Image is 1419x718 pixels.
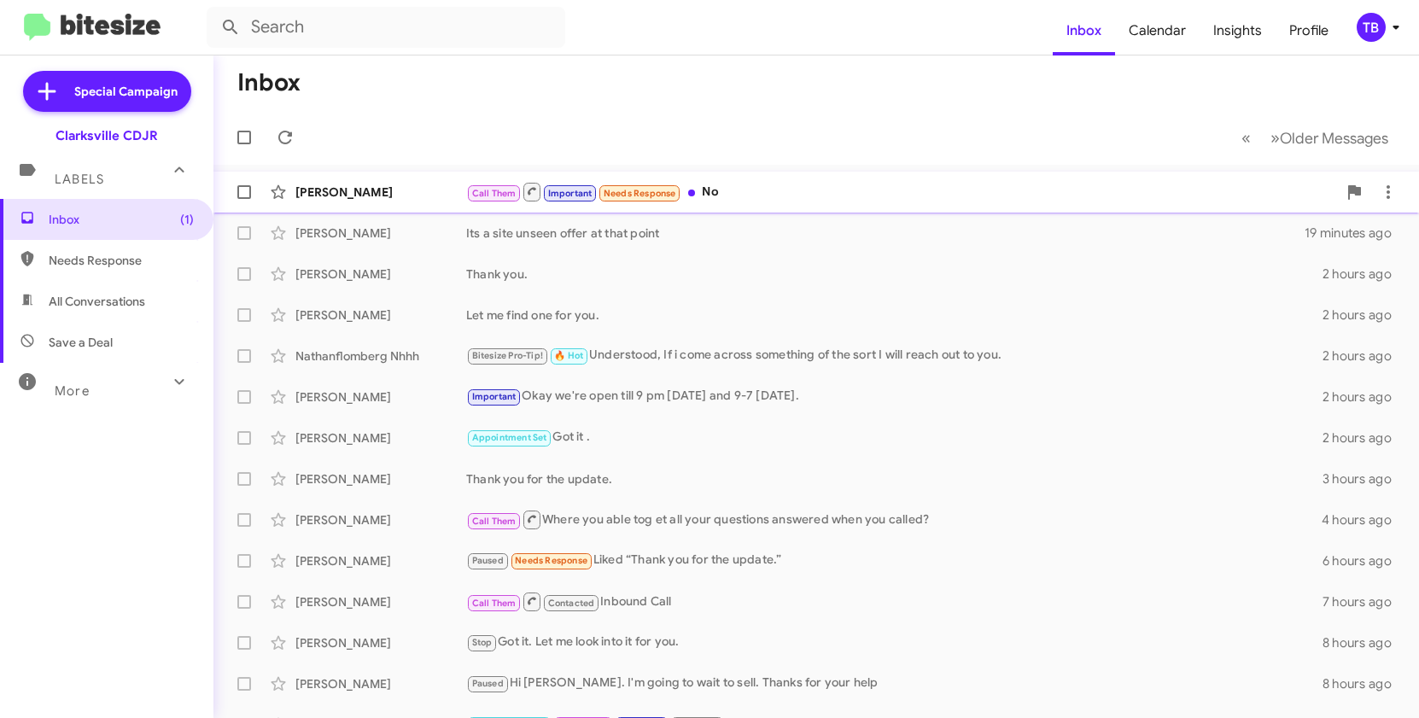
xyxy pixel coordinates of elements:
[1260,120,1399,155] button: Next
[55,383,90,399] span: More
[466,306,1323,324] div: Let me find one for you.
[1323,347,1405,365] div: 2 hours ago
[472,188,517,199] span: Call Them
[49,252,194,269] span: Needs Response
[49,293,145,310] span: All Conversations
[1323,593,1405,610] div: 7 hours ago
[1200,6,1276,55] a: Insights
[548,188,593,199] span: Important
[295,306,466,324] div: [PERSON_NAME]
[1322,511,1405,528] div: 4 hours ago
[472,555,504,566] span: Paused
[472,637,493,648] span: Stop
[1276,6,1342,55] a: Profile
[515,555,587,566] span: Needs Response
[466,674,1323,693] div: Hi [PERSON_NAME]. I'm going to wait to sell. Thanks for your help
[74,83,178,100] span: Special Campaign
[295,347,466,365] div: Nathanflomberg Nhhh
[466,470,1323,487] div: Thank you for the update.
[466,591,1323,612] div: Inbound Call
[466,266,1323,283] div: Thank you.
[23,71,191,112] a: Special Campaign
[207,7,565,48] input: Search
[295,634,466,651] div: [PERSON_NAME]
[472,598,517,609] span: Call Them
[1241,127,1251,149] span: «
[237,69,301,96] h1: Inbox
[466,428,1323,447] div: Got it .
[49,334,113,351] span: Save a Deal
[604,188,676,199] span: Needs Response
[1323,388,1405,406] div: 2 hours ago
[55,172,104,187] span: Labels
[1323,552,1405,569] div: 6 hours ago
[466,509,1322,530] div: Where you able tog et all your questions answered when you called?
[1115,6,1200,55] a: Calendar
[295,388,466,406] div: [PERSON_NAME]
[1323,675,1405,692] div: 8 hours ago
[295,429,466,447] div: [PERSON_NAME]
[295,552,466,569] div: [PERSON_NAME]
[554,350,583,361] span: 🔥 Hot
[472,678,504,689] span: Paused
[1280,129,1388,148] span: Older Messages
[49,211,194,228] span: Inbox
[1323,429,1405,447] div: 2 hours ago
[466,551,1323,570] div: Liked “Thank you for the update.”
[295,470,466,487] div: [PERSON_NAME]
[466,346,1323,365] div: Understood, If i come across something of the sort I will reach out to you.
[295,511,466,528] div: [PERSON_NAME]
[295,184,466,201] div: [PERSON_NAME]
[180,211,194,228] span: (1)
[472,391,517,402] span: Important
[466,225,1305,242] div: Its a site unseen offer at that point
[295,675,466,692] div: [PERSON_NAME]
[1053,6,1115,55] a: Inbox
[1232,120,1399,155] nav: Page navigation example
[1357,13,1386,42] div: TB
[55,127,158,144] div: Clarksville CDJR
[548,598,595,609] span: Contacted
[295,266,466,283] div: [PERSON_NAME]
[295,593,466,610] div: [PERSON_NAME]
[1270,127,1280,149] span: »
[472,350,543,361] span: Bitesize Pro-Tip!
[466,181,1337,202] div: No
[472,432,547,443] span: Appointment Set
[1323,266,1405,283] div: 2 hours ago
[466,387,1323,406] div: Okay we're open till 9 pm [DATE] and 9-7 [DATE].
[1342,13,1400,42] button: TB
[466,633,1323,652] div: Got it. Let me look into it for you.
[1323,306,1405,324] div: 2 hours ago
[295,225,466,242] div: [PERSON_NAME]
[472,516,517,527] span: Call Them
[1323,634,1405,651] div: 8 hours ago
[1231,120,1261,155] button: Previous
[1305,225,1405,242] div: 19 minutes ago
[1323,470,1405,487] div: 3 hours ago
